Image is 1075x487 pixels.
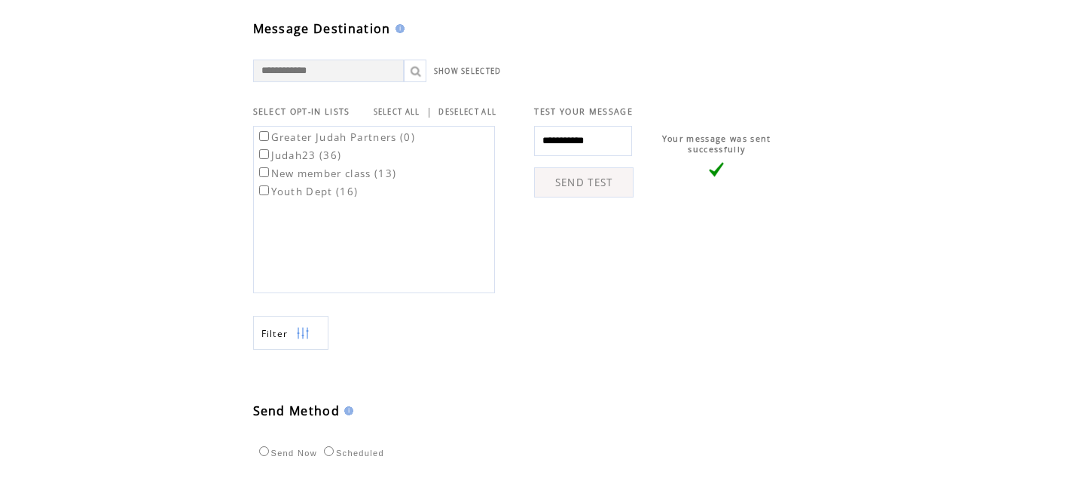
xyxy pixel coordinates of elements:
a: SELECT ALL [374,107,420,117]
label: Youth Dept (16) [256,185,359,198]
span: | [426,105,432,118]
a: SHOW SELECTED [434,66,502,76]
input: Greater Judah Partners (0) [259,131,269,141]
img: filters.png [296,317,310,351]
a: Filter [253,316,328,350]
span: Show filters [261,327,289,340]
input: Judah23 (36) [259,149,269,159]
label: Judah23 (36) [256,149,342,162]
a: DESELECT ALL [438,107,496,117]
input: Send Now [259,446,269,456]
span: Message Destination [253,20,391,37]
img: help.gif [391,24,405,33]
img: vLarge.png [709,162,724,177]
span: SELECT OPT-IN LISTS [253,106,350,117]
img: help.gif [340,406,353,415]
label: Scheduled [320,449,384,458]
label: Greater Judah Partners (0) [256,130,416,144]
span: Your message was sent successfully [662,133,771,155]
label: New member class (13) [256,167,397,180]
a: SEND TEST [534,167,634,198]
label: Send Now [255,449,317,458]
input: Youth Dept (16) [259,185,269,195]
input: New member class (13) [259,167,269,177]
span: Send Method [253,403,341,419]
span: TEST YOUR MESSAGE [534,106,633,117]
input: Scheduled [324,446,334,456]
